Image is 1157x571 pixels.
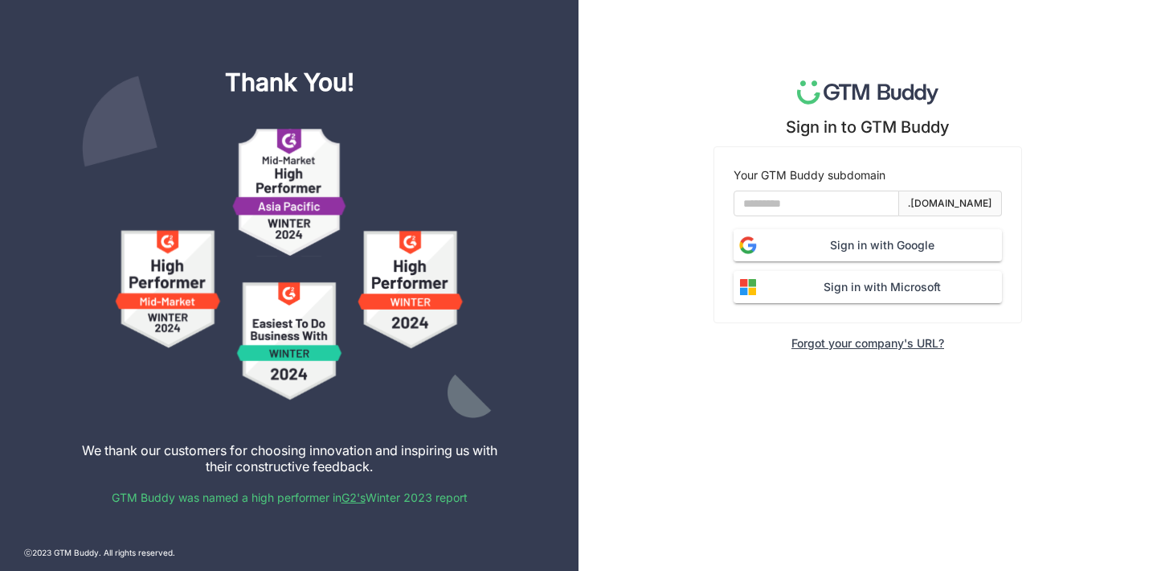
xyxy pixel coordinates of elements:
[908,196,992,212] div: .[DOMAIN_NAME]
[734,271,1002,303] button: Sign in with Microsoft
[786,117,950,137] div: Sign in to GTM Buddy
[734,166,1002,184] div: Your GTM Buddy subdomain
[341,491,366,504] a: G2's
[734,229,1002,261] button: Sign in with Google
[791,336,944,350] div: Forgot your company's URL?
[797,80,939,105] img: logo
